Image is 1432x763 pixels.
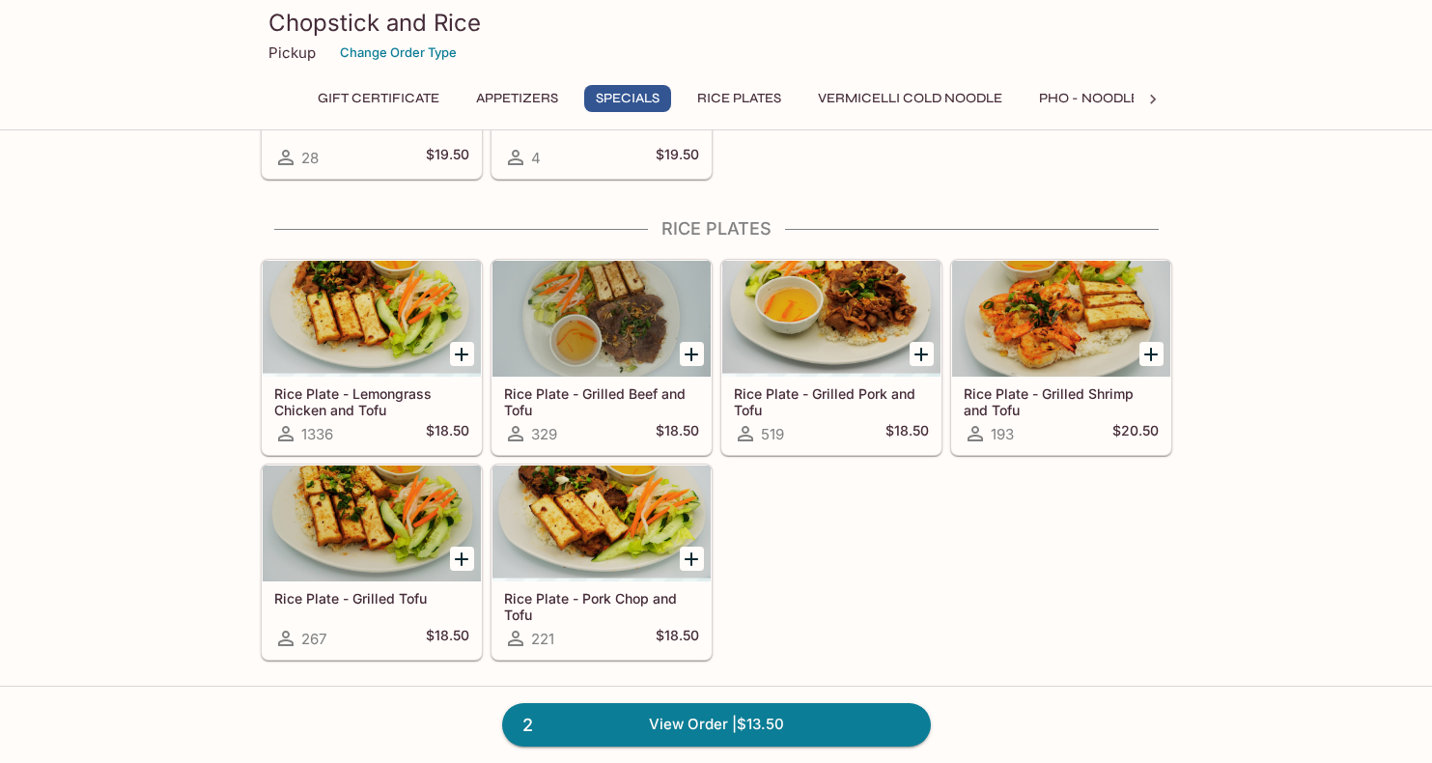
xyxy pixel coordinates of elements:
button: Add Rice Plate - Pork Chop and Tofu [680,547,704,571]
div: Rice Plate - Grilled Beef and Tofu [492,261,711,377]
span: 193 [991,425,1014,443]
span: 28 [301,149,319,167]
div: Rice Plate - Lemongrass Chicken and Tofu [263,261,481,377]
button: Change Order Type [331,38,465,68]
h5: $18.50 [656,627,699,650]
a: Rice Plate - Lemongrass Chicken and Tofu1336$18.50 [262,260,482,455]
h5: $18.50 [885,422,929,445]
button: Add Rice Plate - Lemongrass Chicken and Tofu [450,342,474,366]
span: 221 [531,630,554,648]
p: Pickup [268,43,316,62]
button: Add Rice Plate - Grilled Shrimp and Tofu [1139,342,1164,366]
div: Rice Plate - Pork Chop and Tofu [492,466,711,581]
span: 4 [531,149,541,167]
span: 1336 [301,425,333,443]
div: Rice Plate - Grilled Shrimp and Tofu [952,261,1170,377]
button: Rice Plates [687,85,792,112]
div: Rice Plate - Grilled Pork and Tofu [722,261,941,377]
button: Add Rice Plate - Grilled Tofu [450,547,474,571]
button: Add Rice Plate - Grilled Beef and Tofu [680,342,704,366]
h5: $20.50 [1112,422,1159,445]
div: Rice Plate - Grilled Tofu [263,466,481,581]
h5: Rice Plate - Grilled Shrimp and Tofu [964,385,1159,417]
a: Rice Plate - Grilled Beef and Tofu329$18.50 [491,260,712,455]
h5: $19.50 [656,146,699,169]
span: 2 [511,712,545,739]
span: 519 [761,425,784,443]
h5: Rice Plate - Grilled Tofu [274,590,469,607]
a: Rice Plate - Grilled Pork and Tofu519$18.50 [721,260,941,455]
h5: Rice Plate - Pork Chop and Tofu [504,590,699,622]
button: Specials [584,85,671,112]
h5: Rice Plate - Lemongrass Chicken and Tofu [274,385,469,417]
span: 329 [531,425,557,443]
h5: $18.50 [656,422,699,445]
a: Rice Plate - Pork Chop and Tofu221$18.50 [491,465,712,660]
h5: Rice Plate - Grilled Pork and Tofu [734,385,929,417]
a: Rice Plate - Grilled Shrimp and Tofu193$20.50 [951,260,1171,455]
h5: $18.50 [426,627,469,650]
button: Appetizers [465,85,569,112]
button: Pho - Noodle Soup [1028,85,1191,112]
a: 2View Order |$13.50 [502,703,931,746]
button: Add Rice Plate - Grilled Pork and Tofu [910,342,934,366]
h4: Rice Plates [261,218,1172,240]
button: Gift Certificate [307,85,450,112]
h5: Rice Plate - Grilled Beef and Tofu [504,385,699,417]
span: 267 [301,630,326,648]
h5: $19.50 [426,146,469,169]
h3: Chopstick and Rice [268,8,1165,38]
h5: $18.50 [426,422,469,445]
button: Vermicelli Cold Noodle [807,85,1013,112]
a: Rice Plate - Grilled Tofu267$18.50 [262,465,482,660]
